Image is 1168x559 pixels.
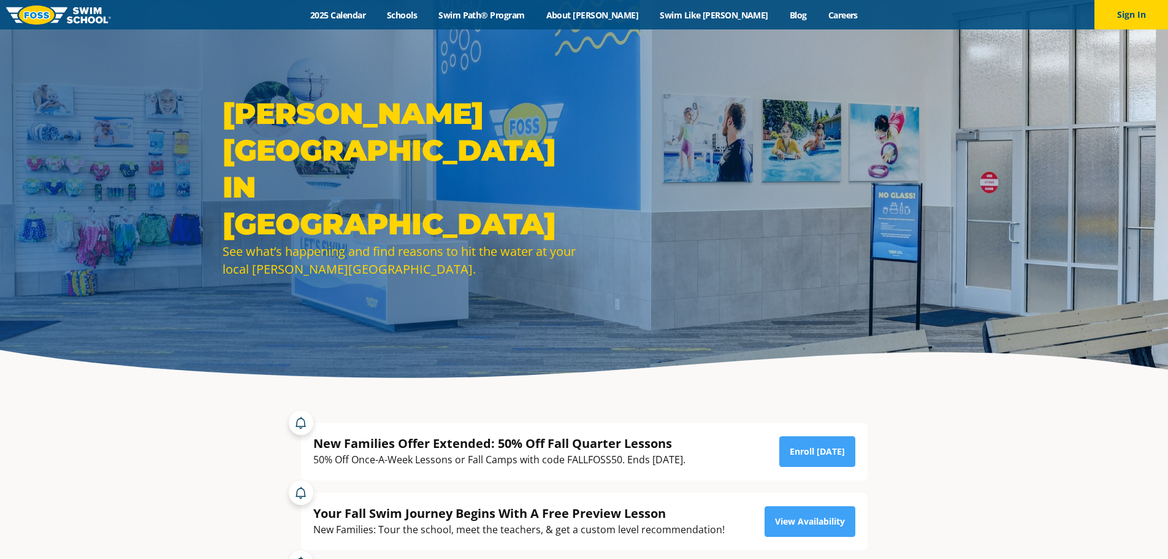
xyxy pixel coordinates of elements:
img: FOSS Swim School Logo [6,6,111,25]
a: Schools [376,9,428,21]
div: New Families: Tour the school, meet the teachers, & get a custom level recommendation! [313,522,725,538]
a: Careers [817,9,868,21]
a: Swim Like [PERSON_NAME] [649,9,779,21]
a: View Availability [765,506,855,537]
a: Blog [779,9,817,21]
a: Swim Path® Program [428,9,535,21]
div: See what’s happening and find reasons to hit the water at your local [PERSON_NAME][GEOGRAPHIC_DATA]. [223,242,578,278]
a: 2025 Calendar [300,9,376,21]
div: 50% Off Once-A-Week Lessons or Fall Camps with code FALLFOSS50. Ends [DATE]. [313,452,685,468]
a: About [PERSON_NAME] [535,9,649,21]
div: New Families Offer Extended: 50% Off Fall Quarter Lessons [313,435,685,452]
a: Enroll [DATE] [779,436,855,467]
div: Your Fall Swim Journey Begins With A Free Preview Lesson [313,505,725,522]
h1: [PERSON_NAME][GEOGRAPHIC_DATA] in [GEOGRAPHIC_DATA] [223,95,578,242]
